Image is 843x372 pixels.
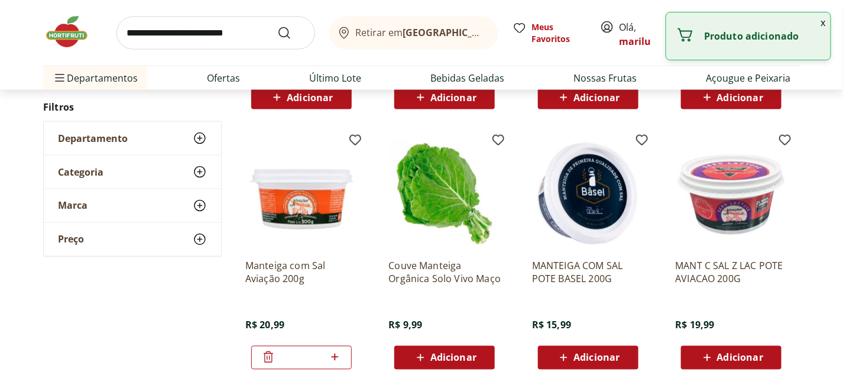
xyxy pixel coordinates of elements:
[531,21,586,45] span: Meus Favoritos
[704,30,821,42] p: Produto adicionado
[388,138,501,250] img: Couve Manteiga Orgânica Solo Vivo Maço
[58,166,103,177] span: Categoria
[309,71,361,85] a: Último Lote
[251,86,352,109] button: Adicionar
[430,71,504,85] a: Bebidas Geladas
[245,138,358,250] img: Manteiga com Sal Aviação 200g
[513,21,586,45] a: Meus Favoritos
[44,189,221,222] button: Marca
[675,138,787,250] img: MANT C SAL Z LAC POTE AVIACAO 200G
[329,17,498,50] button: Retirar em[GEOGRAPHIC_DATA]/[GEOGRAPHIC_DATA]
[58,199,87,211] span: Marca
[717,353,763,363] span: Adicionar
[245,260,358,286] a: Manteiga com Sal Aviação 200g
[43,95,222,118] h2: Filtros
[116,17,315,50] input: search
[394,346,495,370] button: Adicionar
[675,260,787,286] a: MANT C SAL Z LAC POTE AVIACAO 200G
[573,93,620,102] span: Adicionar
[532,260,644,286] a: MANTEIGA COM SAL POTE BASEL 200G
[403,26,602,39] b: [GEOGRAPHIC_DATA]/[GEOGRAPHIC_DATA]
[675,319,714,332] span: R$ 19,99
[573,71,637,85] a: Nossas Frutas
[538,346,638,370] button: Adicionar
[717,93,763,102] span: Adicionar
[245,319,284,332] span: R$ 20,99
[573,353,620,363] span: Adicionar
[388,260,501,286] a: Couve Manteiga Orgânica Solo Vivo Maço
[430,353,476,363] span: Adicionar
[53,64,67,92] button: Menu
[394,86,495,109] button: Adicionar
[44,155,221,188] button: Categoria
[619,20,672,48] span: Olá,
[706,71,790,85] a: Açougue e Peixaria
[532,138,644,250] img: MANTEIGA COM SAL POTE BASEL 200G
[44,222,221,255] button: Preço
[388,319,422,332] span: R$ 9,99
[681,346,782,370] button: Adicionar
[287,93,333,102] span: Adicionar
[53,64,138,92] span: Departamentos
[356,27,487,38] span: Retirar em
[58,132,128,144] span: Departamento
[430,93,476,102] span: Adicionar
[538,86,638,109] button: Adicionar
[277,26,306,40] button: Submit Search
[58,233,84,245] span: Preço
[532,319,571,332] span: R$ 15,99
[44,121,221,154] button: Departamento
[681,86,782,109] button: Adicionar
[619,35,651,48] a: marilu
[816,12,831,33] button: Fechar notificação
[43,14,102,50] img: Hortifruti
[207,71,240,85] a: Ofertas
